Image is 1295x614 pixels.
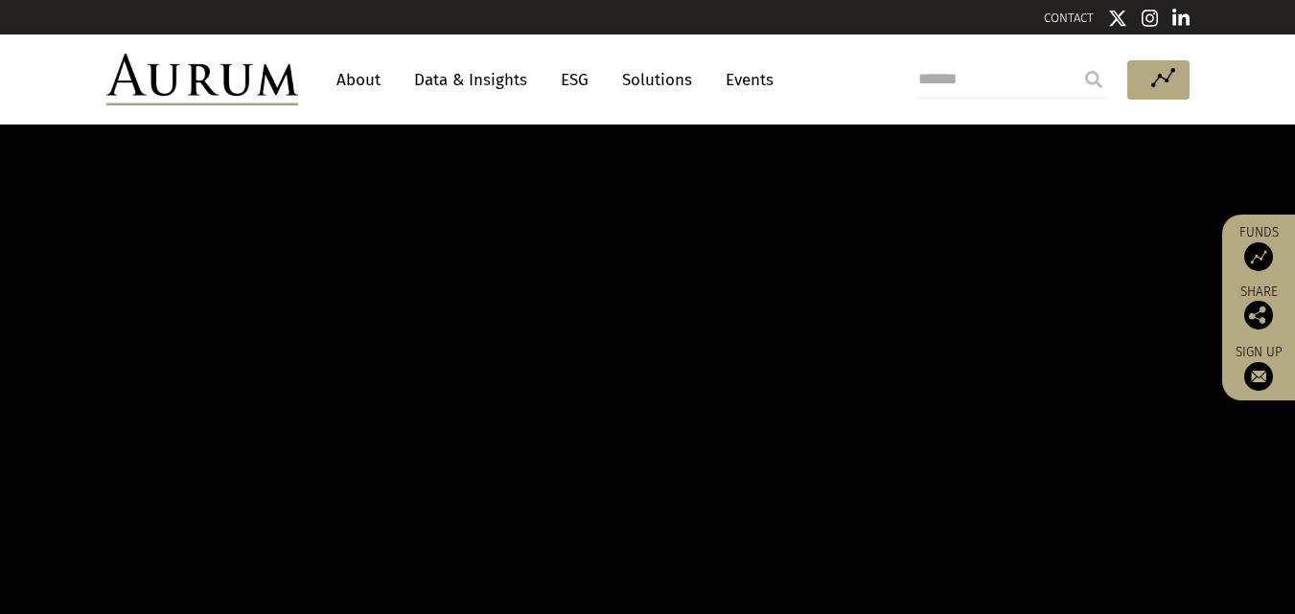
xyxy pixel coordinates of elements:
a: Solutions [613,62,702,98]
a: Funds [1232,224,1285,271]
img: Instagram icon [1142,9,1159,28]
img: Aurum [106,54,298,105]
a: About [327,62,390,98]
img: Share this post [1244,301,1273,330]
img: Linkedin icon [1172,9,1190,28]
img: Twitter icon [1108,9,1127,28]
img: Access Funds [1244,242,1273,271]
a: Sign up [1232,344,1285,391]
a: Data & Insights [405,62,537,98]
a: Events [716,62,774,98]
input: Submit [1075,60,1113,99]
img: Sign up to our newsletter [1244,362,1273,391]
a: ESG [551,62,598,98]
a: CONTACT [1044,11,1094,25]
div: Share [1232,285,1285,330]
